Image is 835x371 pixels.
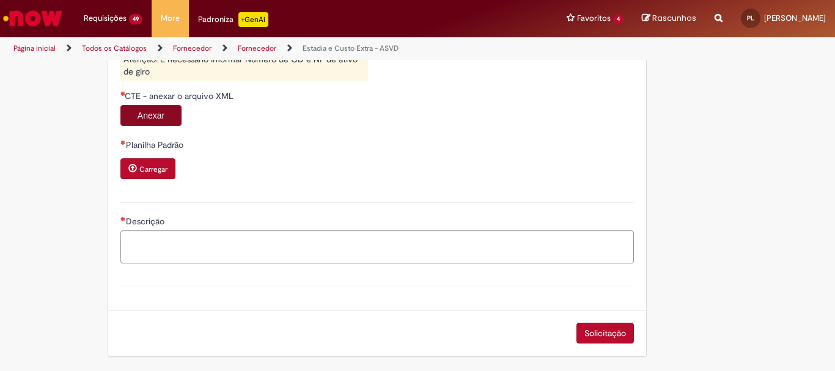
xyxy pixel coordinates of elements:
textarea: Descrição [120,230,634,263]
span: Descrição [126,216,167,227]
span: Necessários [120,140,126,145]
button: Anexar [120,105,182,126]
p: +GenAi [238,12,268,27]
a: Fornecedor [238,43,276,53]
small: Carregar [139,164,167,174]
span: Requisições [84,12,127,24]
span: [PERSON_NAME] [764,13,826,23]
a: Fornecedor [173,43,212,53]
a: Todos os Catálogos [82,43,147,53]
span: Campo obrigatório [120,91,125,96]
div: Padroniza [198,12,268,27]
span: More [161,12,180,24]
button: Carregar anexo de Planilha Padrão Required [120,158,175,179]
a: Página inicial [13,43,56,53]
span: PL [747,14,754,22]
ul: Trilhas de página [9,37,548,60]
span: Rascunhos [652,12,696,24]
a: Rascunhos [642,13,696,24]
span: Favoritos [577,12,611,24]
span: CTE - anexar o arquivo XML [125,90,236,101]
span: Planilha Padrão [126,139,186,150]
span: 4 [613,14,623,24]
span: Necessários [120,216,126,221]
span: 49 [129,14,142,24]
img: ServiceNow [1,6,64,31]
button: Solicitação [576,323,634,343]
div: Atenção! É necessário informar Numero de OD e NF de ativo de giro [120,50,368,81]
a: Estadia e Custo Extra - ASVD [303,43,399,53]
